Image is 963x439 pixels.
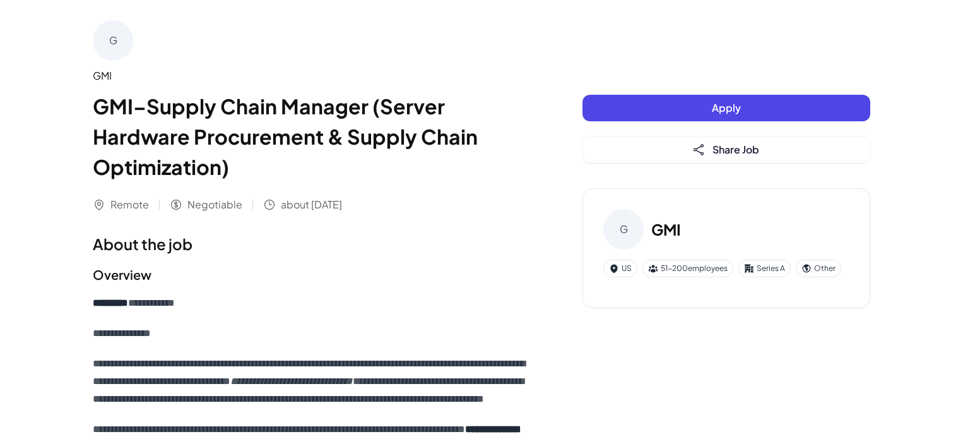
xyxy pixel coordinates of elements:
[582,95,870,121] button: Apply
[642,260,733,277] div: 51-200 employees
[110,197,149,212] span: Remote
[712,101,741,114] span: Apply
[603,209,644,250] div: G
[93,232,532,255] h1: About the job
[582,136,870,163] button: Share Job
[93,20,133,61] div: G
[93,91,532,182] h1: GMI–Supply Chain Manager (Server Hardware Procurement & Supply Chain Optimization)
[603,260,637,277] div: US
[93,68,532,83] div: GMI
[651,218,681,241] h3: GMI
[712,143,759,156] span: Share Job
[93,265,532,284] h2: Overview
[281,197,342,212] span: about [DATE]
[187,197,242,212] span: Negotiable
[738,260,791,277] div: Series A
[796,260,841,277] div: Other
